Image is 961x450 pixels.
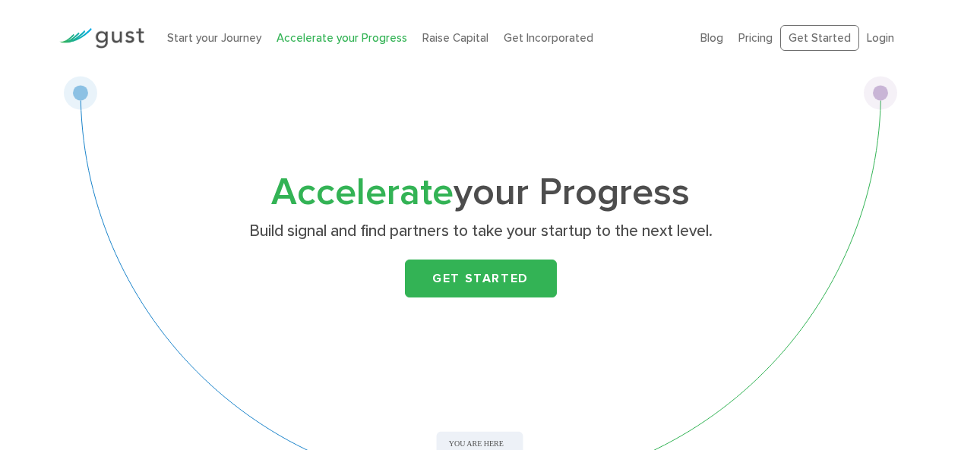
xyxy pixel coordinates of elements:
a: Start your Journey [167,31,261,45]
img: Gust Logo [59,28,144,49]
p: Build signal and find partners to take your startup to the next level. [186,221,775,242]
a: Blog [700,31,723,45]
a: Raise Capital [422,31,488,45]
a: Pricing [738,31,773,45]
span: Accelerate [271,170,454,215]
a: Accelerate your Progress [277,31,407,45]
a: Login [867,31,894,45]
a: Get Incorporated [504,31,593,45]
a: Get Started [405,260,557,297]
h1: your Progress [181,175,781,210]
a: Get Started [780,25,859,52]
